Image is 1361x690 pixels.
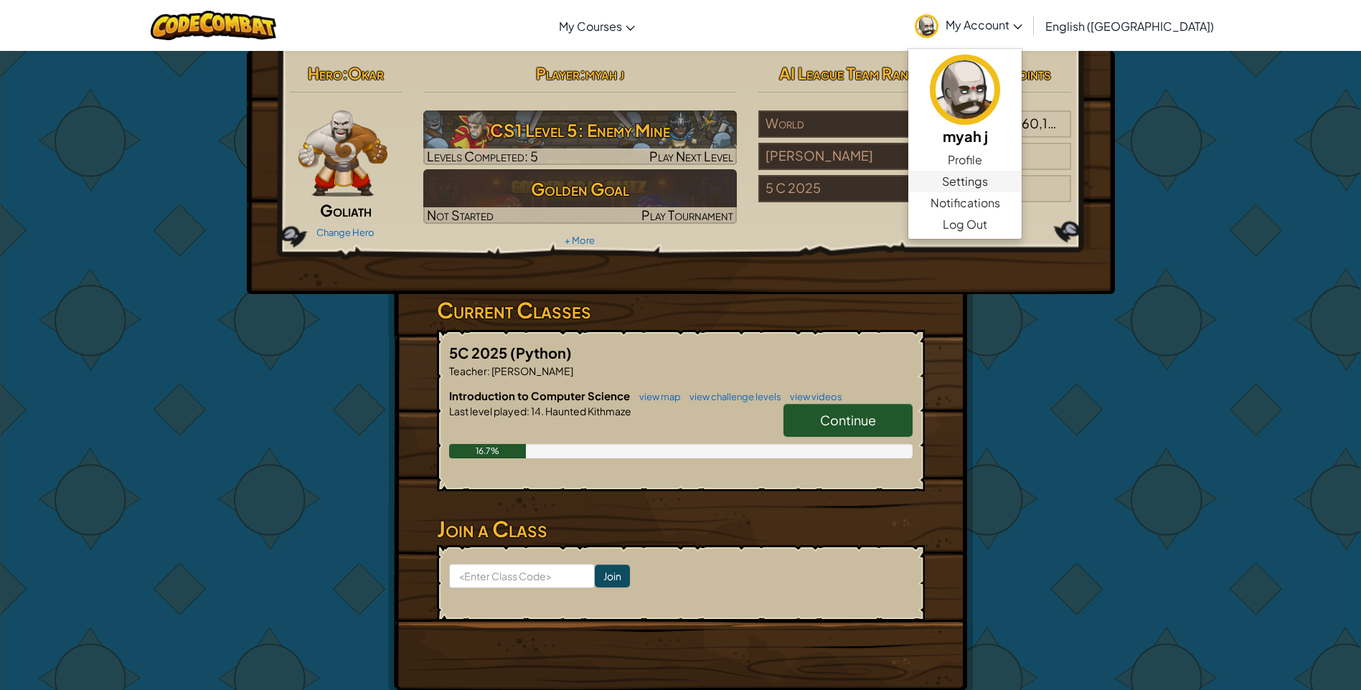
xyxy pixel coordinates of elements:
span: English ([GEOGRAPHIC_DATA]) [1045,19,1214,34]
span: AI League Team Rankings [779,63,942,83]
a: My Courses [552,6,642,45]
h3: CS1 Level 5: Enemy Mine [423,114,737,146]
div: World [758,110,915,138]
span: Last level played [449,405,527,417]
h3: Golden Goal [423,173,737,205]
span: myah j [585,63,624,83]
span: Introduction to Computer Science [449,389,632,402]
img: avatar [930,55,1000,125]
span: My Account [946,17,1022,32]
span: My Courses [559,19,622,34]
a: view map [632,391,681,402]
div: [PERSON_NAME] [758,143,915,170]
a: Profile [908,149,1022,171]
span: Player [536,63,580,83]
span: Levels Completed: 5 [427,148,538,164]
span: : 26 CodePoints [942,63,1051,83]
span: : [580,63,585,83]
a: My Account [908,3,1030,48]
span: : [342,63,348,83]
a: Log Out [908,214,1022,235]
h3: Join a Class [437,513,925,545]
span: (Python) [510,344,572,361]
a: Settings [908,171,1022,192]
span: 5C 2025 [449,344,510,361]
div: 5 C 2025 [758,175,915,202]
span: Notifications [931,194,1000,212]
span: Continue [820,412,876,428]
h3: Current Classes [437,294,925,326]
span: 8,060,109 [1001,115,1065,131]
a: view videos [783,391,842,402]
span: Haunted Kithmaze [544,405,631,417]
a: Change Hero [316,227,375,238]
span: Teacher [449,364,487,377]
span: Goliath [320,200,372,220]
a: Play Next Level [423,110,737,165]
img: Golden Goal [423,169,737,224]
span: players [1067,115,1106,131]
img: goliath-pose.png [298,110,388,197]
a: + More [565,235,595,246]
span: Play Tournament [641,207,733,223]
div: 16.7% [449,444,527,458]
img: CS1 Level 5: Enemy Mine [423,110,737,165]
a: World#2,575,408/8,060,109players [758,124,1072,141]
img: avatar [915,14,938,38]
input: <Enter Class Code> [449,564,595,588]
span: 14. [529,405,544,417]
a: 5 C 2025#27/29players [758,189,1072,205]
span: Hero [308,63,342,83]
a: English ([GEOGRAPHIC_DATA]) [1038,6,1221,45]
a: Notifications [908,192,1022,214]
a: myah j [908,52,1022,149]
img: CodeCombat logo [151,11,276,40]
a: view challenge levels [682,391,781,402]
span: Not Started [427,207,494,223]
a: [PERSON_NAME]#78/88players [758,156,1072,173]
h5: myah j [923,125,1007,147]
span: [PERSON_NAME] [490,364,573,377]
input: Join [595,564,630,587]
span: Play Next Level [649,148,733,164]
span: Okar [348,63,384,83]
span: : [487,364,490,377]
a: Golden GoalNot StartedPlay Tournament [423,169,737,224]
span: : [527,405,529,417]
